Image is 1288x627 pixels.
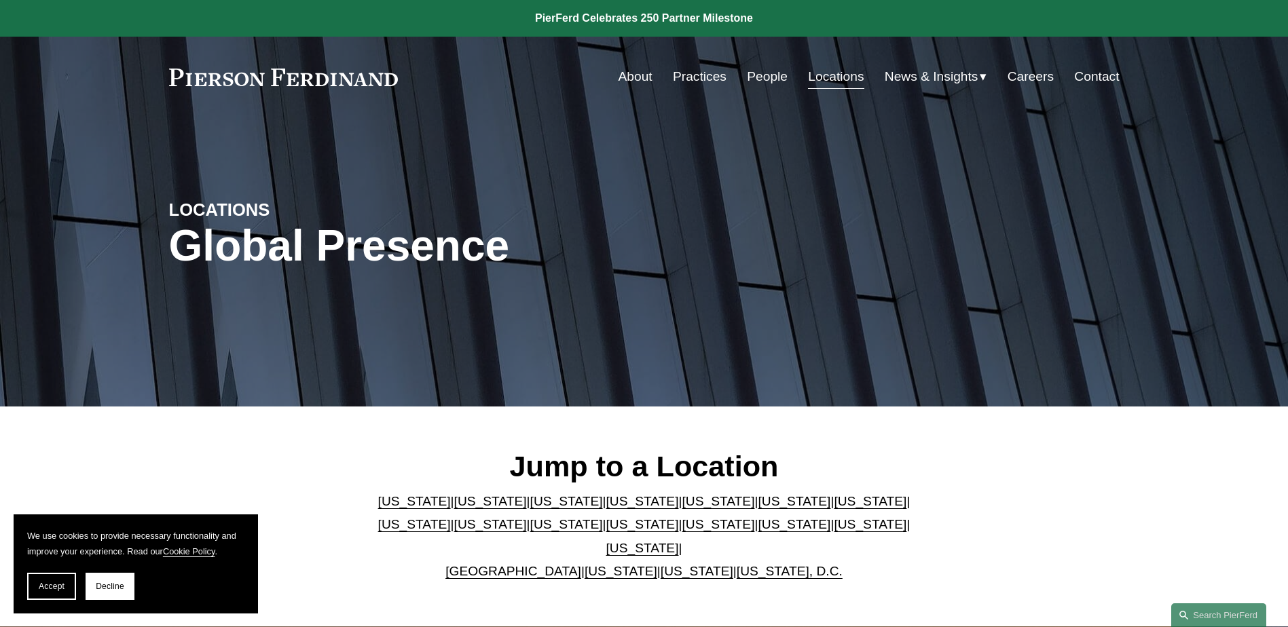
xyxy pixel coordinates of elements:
[378,517,451,531] a: [US_STATE]
[682,494,754,508] a: [US_STATE]
[661,564,733,578] a: [US_STATE]
[367,449,921,484] h2: Jump to a Location
[163,546,215,556] a: Cookie Policy
[1008,64,1054,90] a: Careers
[606,541,679,555] a: [US_STATE]
[1074,64,1119,90] a: Contact
[673,64,726,90] a: Practices
[367,490,921,584] p: | | | | | | | | | | | | | | | | | |
[454,517,527,531] a: [US_STATE]
[747,64,788,90] a: People
[834,517,906,531] a: [US_STATE]
[445,564,581,578] a: [GEOGRAPHIC_DATA]
[808,64,864,90] a: Locations
[885,65,978,89] span: News & Insights
[834,494,906,508] a: [US_STATE]
[737,564,843,578] a: [US_STATE], D.C.
[758,494,830,508] a: [US_STATE]
[530,494,603,508] a: [US_STATE]
[14,514,258,613] section: Cookie banner
[169,199,407,221] h4: LOCATIONS
[86,573,134,600] button: Decline
[1171,603,1266,627] a: Search this site
[619,64,652,90] a: About
[169,221,803,271] h1: Global Presence
[39,582,65,591] span: Accept
[378,494,451,508] a: [US_STATE]
[27,573,76,600] button: Accept
[682,517,754,531] a: [US_STATE]
[27,528,244,559] p: We use cookies to provide necessary functionality and improve your experience. Read our .
[96,582,124,591] span: Decline
[606,494,679,508] a: [US_STATE]
[530,517,603,531] a: [US_STATE]
[454,494,527,508] a: [US_STATE]
[758,517,830,531] a: [US_STATE]
[585,564,657,578] a: [US_STATE]
[606,517,679,531] a: [US_STATE]
[885,64,987,90] a: folder dropdown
